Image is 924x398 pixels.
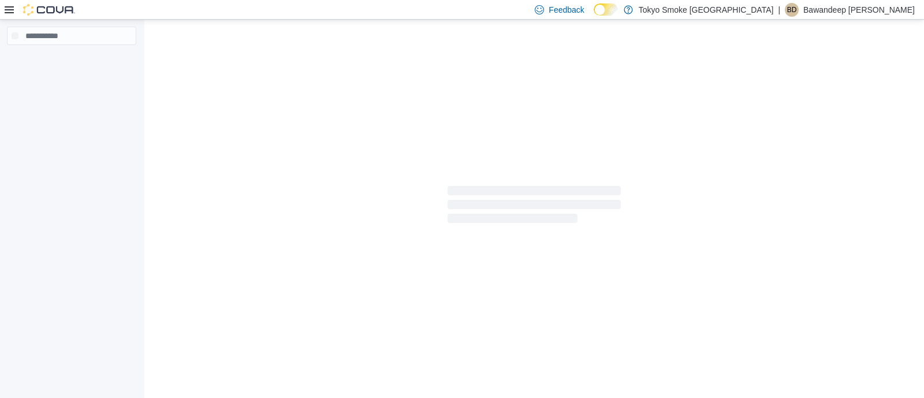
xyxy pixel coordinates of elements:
span: Feedback [549,4,584,16]
p: Tokyo Smoke [GEOGRAPHIC_DATA] [639,3,774,17]
nav: Complex example [7,47,136,75]
div: Bawandeep Dhesi [785,3,799,17]
input: Dark Mode [594,3,618,16]
img: Cova [23,4,75,16]
p: Bawandeep [PERSON_NAME] [803,3,915,17]
span: BD [787,3,797,17]
span: Loading [448,188,621,225]
p: | [778,3,780,17]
